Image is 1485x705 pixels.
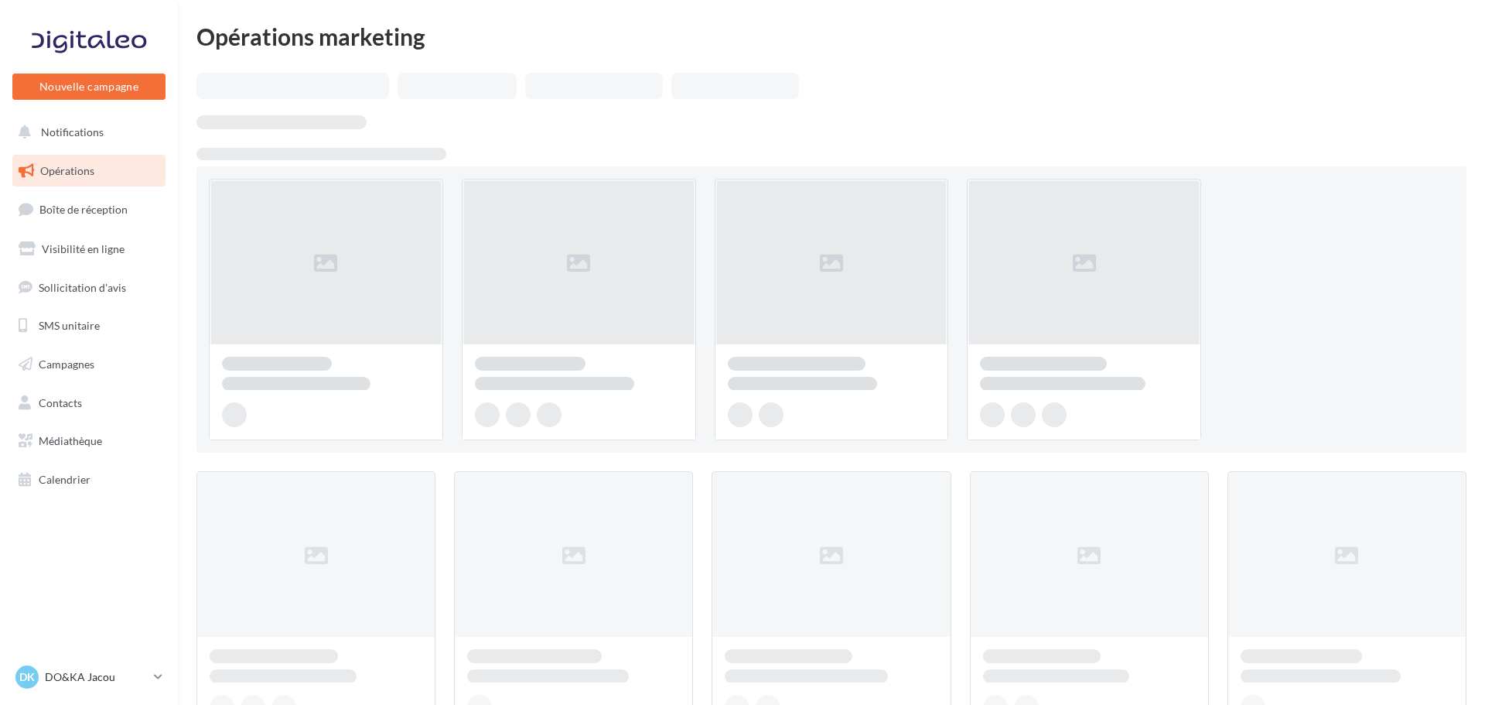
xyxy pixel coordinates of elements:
[9,193,169,226] a: Boîte de réception
[9,348,169,381] a: Campagnes
[41,125,104,139] span: Notifications
[12,662,166,692] a: DK DO&KA Jacou
[196,25,1466,48] div: Opérations marketing
[9,464,169,496] a: Calendrier
[9,233,169,265] a: Visibilité en ligne
[9,310,169,342] a: SMS unitaire
[42,242,125,255] span: Visibilité en ligne
[9,387,169,419] a: Contacts
[39,203,128,216] span: Boîte de réception
[39,396,82,409] span: Contacts
[9,155,169,187] a: Opérations
[19,669,35,685] span: DK
[39,280,126,293] span: Sollicitation d'avis
[9,272,169,304] a: Sollicitation d'avis
[12,74,166,100] button: Nouvelle campagne
[39,319,100,332] span: SMS unitaire
[39,434,102,447] span: Médiathèque
[45,669,148,685] p: DO&KA Jacou
[9,116,162,149] button: Notifications
[39,358,94,371] span: Campagnes
[9,425,169,457] a: Médiathèque
[40,164,94,177] span: Opérations
[39,473,90,486] span: Calendrier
